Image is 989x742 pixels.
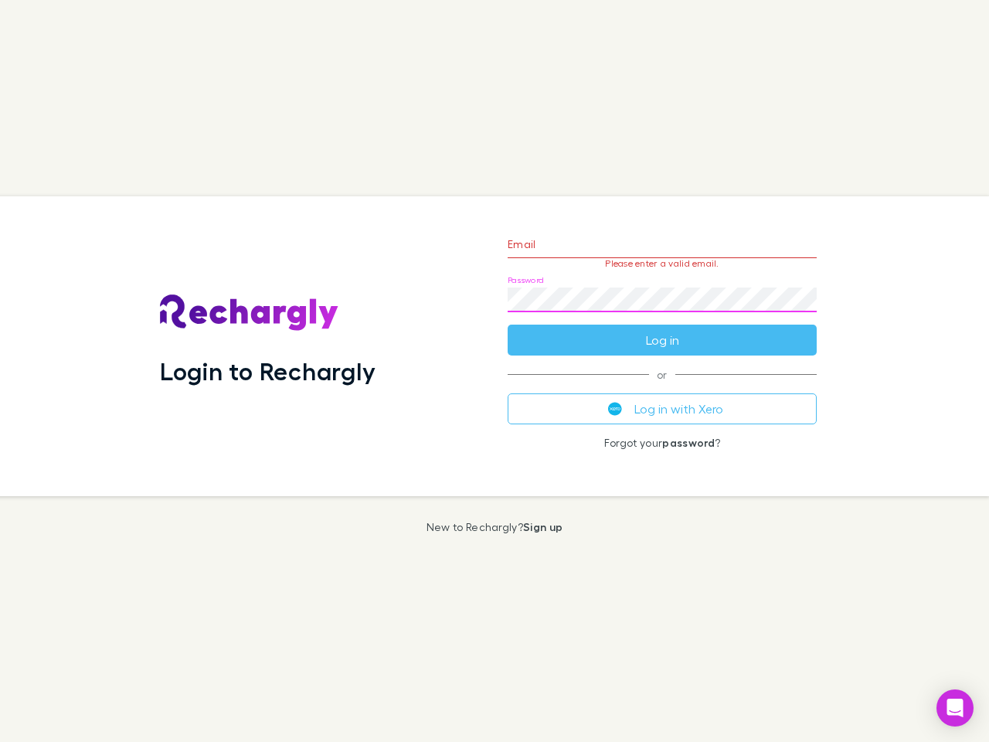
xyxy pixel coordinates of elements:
[936,689,974,727] div: Open Intercom Messenger
[427,521,563,533] p: New to Rechargly?
[523,520,562,533] a: Sign up
[508,374,817,375] span: or
[508,393,817,424] button: Log in with Xero
[662,436,715,449] a: password
[508,274,544,286] label: Password
[160,356,376,386] h1: Login to Rechargly
[508,437,817,449] p: Forgot your ?
[608,402,622,416] img: Xero's logo
[508,325,817,356] button: Log in
[508,258,817,269] p: Please enter a valid email.
[160,294,339,332] img: Rechargly's Logo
